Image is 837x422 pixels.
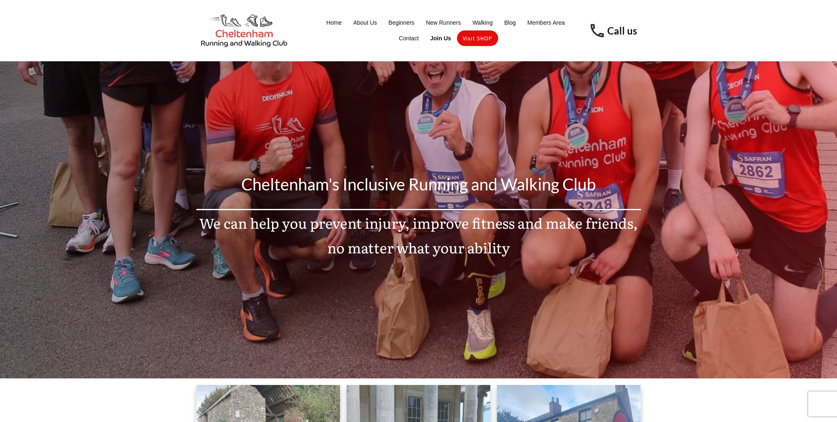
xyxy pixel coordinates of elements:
a: Home [326,17,342,28]
a: Visit SHOP [463,32,492,44]
a: Blog [504,17,516,28]
a: About Us [353,17,377,28]
a: Contact [399,32,419,44]
a: Walking [472,17,492,28]
a: Beginners [389,17,415,28]
p: We can help you prevent injury, improve fitness and make friends, no matter what your ability [197,211,641,269]
img: Cheltenham Running and Walking Club Logo [196,12,292,50]
a: Members Area [527,17,565,28]
a: New Runners [426,17,461,28]
a: Call us [607,25,637,37]
p: Cheltenham's Inclusive Running and Walking Club [197,170,641,209]
a: Join Us [430,32,451,44]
